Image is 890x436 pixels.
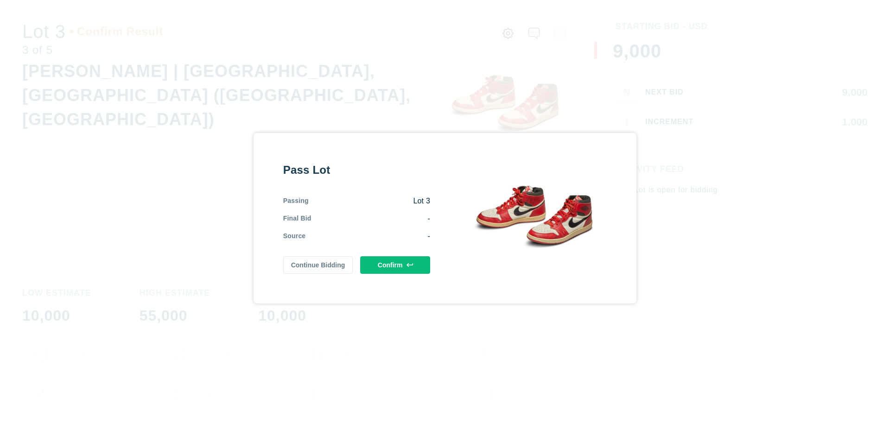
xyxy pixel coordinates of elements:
[283,196,309,206] div: Passing
[309,196,430,206] div: Lot 3
[283,214,311,224] div: Final Bid
[305,231,430,241] div: -
[283,231,306,241] div: Source
[283,163,430,177] div: Pass Lot
[360,256,430,274] button: Confirm
[311,214,430,224] div: -
[283,256,353,274] button: Continue Bidding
